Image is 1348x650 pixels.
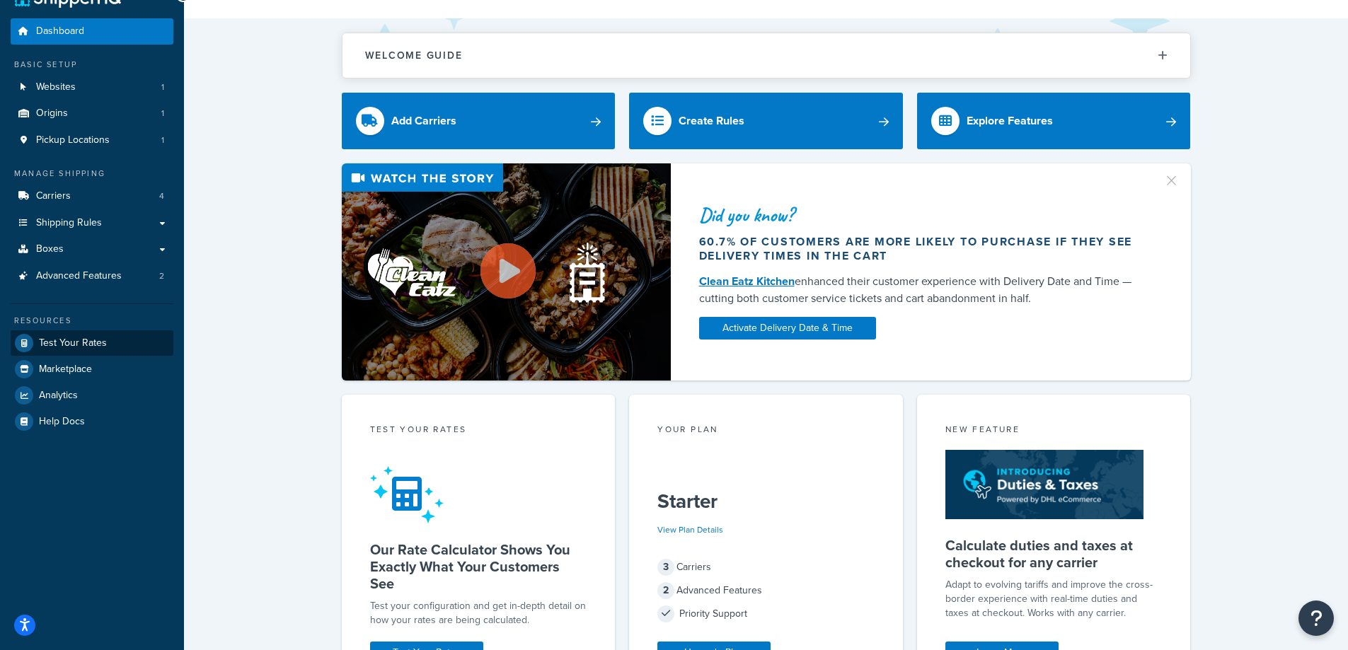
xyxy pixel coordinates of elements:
[370,599,587,627] div: Test your configuration and get in-depth detail on how your rates are being calculated.
[391,111,456,131] div: Add Carriers
[36,270,122,282] span: Advanced Features
[11,74,173,100] a: Websites1
[699,317,876,339] a: Activate Delivery Date & Time
[159,190,164,202] span: 4
[370,423,587,439] div: Test your rates
[342,93,616,149] a: Add Carriers
[945,578,1163,620] p: Adapt to evolving tariffs and improve the cross-border experience with real-time duties and taxes...
[39,416,85,428] span: Help Docs
[657,604,875,624] div: Priority Support
[11,330,173,356] a: Test Your Rates
[699,235,1146,263] div: 60.7% of customers are more likely to purchase if they see delivery times in the cart
[159,270,164,282] span: 2
[967,111,1053,131] div: Explore Features
[699,273,1146,307] div: enhanced their customer experience with Delivery Date and Time — cutting both customer service ti...
[36,190,71,202] span: Carriers
[36,25,84,37] span: Dashboard
[11,356,173,382] a: Marketplace
[11,183,173,209] li: Carriers
[945,537,1163,571] h5: Calculate duties and taxes at checkout for any carrier
[11,127,173,153] a: Pickup Locations1
[11,315,173,327] div: Resources
[39,390,78,402] span: Analytics
[161,81,164,93] span: 1
[657,557,875,577] div: Carriers
[342,33,1190,78] button: Welcome Guide
[39,337,107,349] span: Test Your Rates
[36,81,76,93] span: Websites
[365,50,463,61] h2: Welcome Guide
[342,163,671,381] img: Video thumbnail
[11,59,173,71] div: Basic Setup
[11,74,173,100] li: Websites
[36,243,64,255] span: Boxes
[11,409,173,434] a: Help Docs
[629,93,903,149] a: Create Rules
[11,383,173,408] a: Analytics
[36,134,110,146] span: Pickup Locations
[11,168,173,180] div: Manage Shipping
[699,205,1146,225] div: Did you know?
[11,100,173,127] a: Origins1
[370,541,587,592] h5: Our Rate Calculator Shows You Exactly What Your Customers See
[679,111,744,131] div: Create Rules
[11,263,173,289] a: Advanced Features2
[657,490,875,513] h5: Starter
[161,108,164,120] span: 1
[11,100,173,127] li: Origins
[36,108,68,120] span: Origins
[657,581,875,600] div: Advanced Features
[1298,600,1334,636] button: Open Resource Center
[39,364,92,376] span: Marketplace
[11,210,173,236] a: Shipping Rules
[657,523,723,536] a: View Plan Details
[657,582,674,599] span: 2
[657,423,875,439] div: Your Plan
[11,263,173,289] li: Advanced Features
[36,217,102,229] span: Shipping Rules
[699,273,795,289] a: Clean Eatz Kitchen
[657,559,674,576] span: 3
[945,423,1163,439] div: New Feature
[161,134,164,146] span: 1
[917,93,1191,149] a: Explore Features
[11,183,173,209] a: Carriers4
[11,127,173,153] li: Pickup Locations
[11,236,173,262] a: Boxes
[11,18,173,45] a: Dashboard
